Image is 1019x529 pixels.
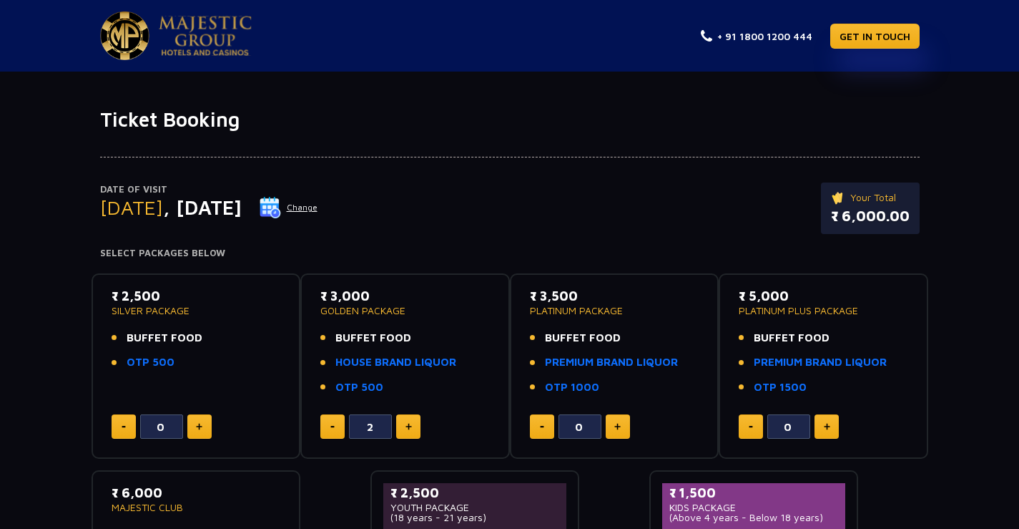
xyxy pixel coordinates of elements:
[159,16,252,56] img: Majestic Pride
[335,354,456,371] a: HOUSE BRAND LIQUOR
[749,426,753,428] img: minus
[390,513,560,523] p: (18 years - 21 years)
[100,183,318,197] p: Date of Visit
[831,190,910,205] p: Your Total
[614,423,621,430] img: plus
[112,503,281,513] p: MAJESTIC CLUB
[330,426,335,428] img: minus
[545,379,599,396] a: OTP 1000
[390,483,560,503] p: ₹ 2,500
[163,195,242,219] span: , [DATE]
[540,426,544,428] img: minus
[824,423,830,430] img: plus
[669,503,839,513] p: KIDS PACKAGE
[259,196,318,219] button: Change
[127,330,202,346] span: BUFFET FOOD
[530,306,699,316] p: PLATINUM PACKAGE
[754,379,807,396] a: OTP 1500
[405,423,412,430] img: plus
[112,286,281,306] p: ₹ 2,500
[754,354,887,371] a: PREMIUM BRAND LIQUOR
[701,29,812,44] a: + 91 1800 1200 444
[545,330,621,346] span: BUFFET FOOD
[669,483,839,503] p: ₹ 1,500
[669,513,839,523] p: (Above 4 years - Below 18 years)
[320,306,490,316] p: GOLDEN PACKAGE
[739,286,908,306] p: ₹ 5,000
[831,190,846,205] img: ticket
[335,379,383,396] a: OTP 500
[739,306,908,316] p: PLATINUM PLUS PACKAGE
[530,286,699,306] p: ₹ 3,500
[112,483,281,503] p: ₹ 6,000
[830,24,920,49] a: GET IN TOUCH
[545,354,678,371] a: PREMIUM BRAND LIQUOR
[127,354,174,371] a: OTP 500
[754,330,830,346] span: BUFFET FOOD
[100,248,920,259] h4: Select Packages Below
[100,195,163,219] span: [DATE]
[196,423,202,430] img: plus
[122,426,126,428] img: minus
[390,503,560,513] p: YOUTH PACKAGE
[100,11,149,60] img: Majestic Pride
[100,107,920,132] h1: Ticket Booking
[320,286,490,306] p: ₹ 3,000
[112,306,281,316] p: SILVER PACKAGE
[831,205,910,227] p: ₹ 6,000.00
[335,330,411,346] span: BUFFET FOOD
